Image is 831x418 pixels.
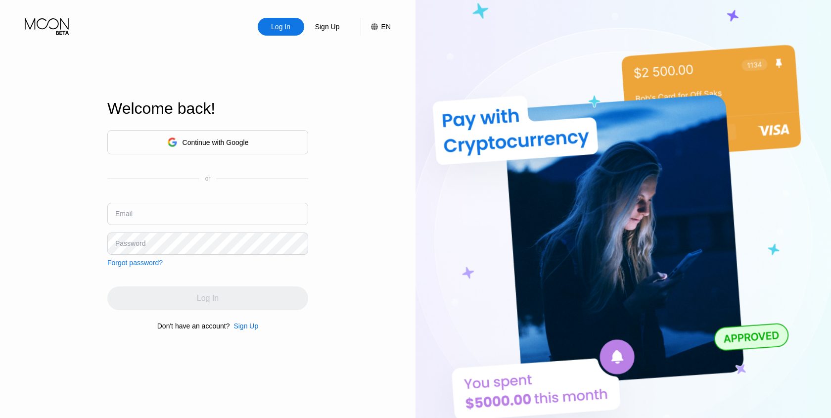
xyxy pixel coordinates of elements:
div: EN [361,18,391,36]
div: Password [115,239,145,247]
div: Welcome back! [107,99,308,118]
div: Email [115,210,133,218]
div: or [205,175,211,182]
div: Continue with Google [183,139,249,146]
div: Sign Up [304,18,351,36]
div: Sign Up [230,322,258,330]
div: Forgot password? [107,259,163,267]
div: Log In [258,18,304,36]
div: Sign Up [314,22,341,32]
div: Continue with Google [107,130,308,154]
div: Log In [270,22,291,32]
div: EN [381,23,391,31]
div: Sign Up [233,322,258,330]
div: Don't have an account? [157,322,230,330]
